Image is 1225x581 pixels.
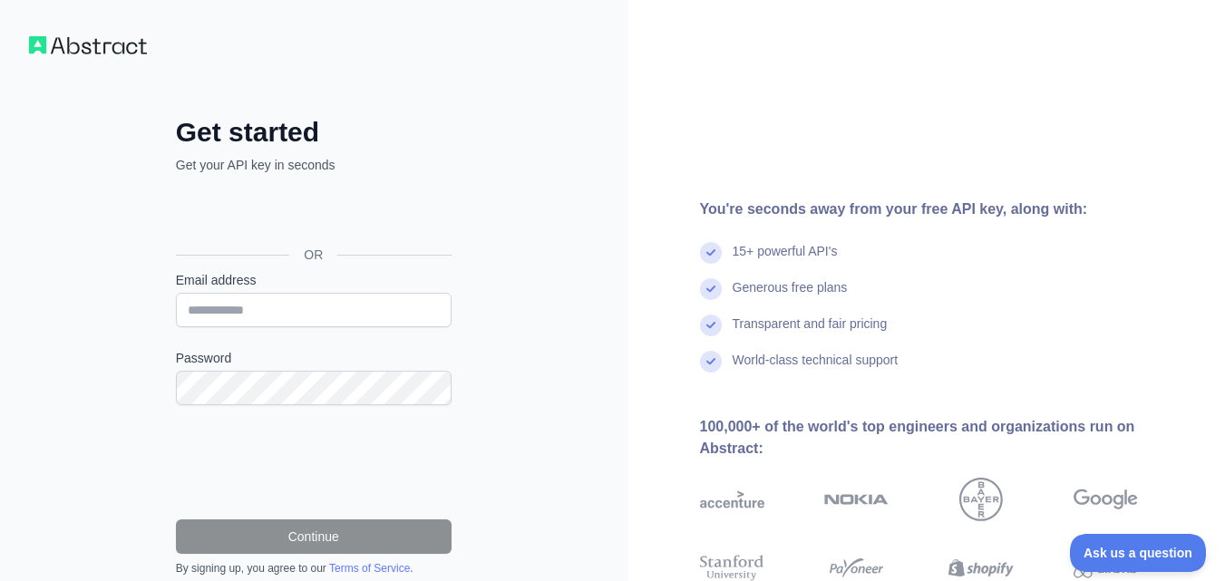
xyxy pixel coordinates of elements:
div: World-class technical support [733,351,899,387]
label: Password [176,349,452,367]
img: check mark [700,278,722,300]
div: Transparent and fair pricing [733,315,888,351]
button: Continue [176,519,452,554]
img: check mark [700,242,722,264]
img: check mark [700,351,722,373]
div: You're seconds away from your free API key, along with: [700,199,1197,220]
div: 100,000+ of the world's top engineers and organizations run on Abstract: [700,416,1197,460]
label: Email address [176,271,452,289]
iframe: Sign in with Google Button [167,194,457,234]
iframe: reCAPTCHA [176,427,452,498]
img: Workflow [29,36,147,54]
iframe: Toggle Customer Support [1070,534,1207,572]
img: google [1074,478,1138,521]
img: bayer [959,478,1003,521]
h2: Get started [176,116,452,149]
span: OR [289,246,337,264]
img: accenture [700,478,764,521]
a: Terms of Service [329,562,410,575]
img: nokia [824,478,889,521]
div: Generous free plans [733,278,848,315]
img: check mark [700,315,722,336]
p: Get your API key in seconds [176,156,452,174]
div: 15+ powerful API's [733,242,838,278]
div: By signing up, you agree to our . [176,561,452,576]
